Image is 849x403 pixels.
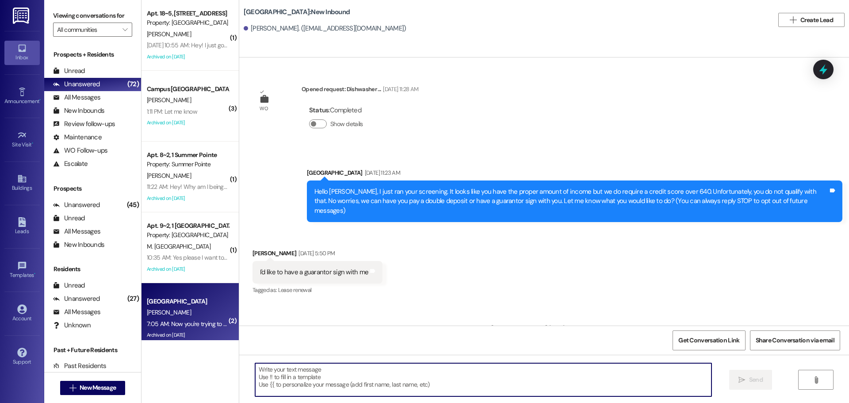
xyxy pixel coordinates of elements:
div: 10:35 AM: Yes please I want to opt out [147,253,244,261]
div: : Completed [309,104,367,117]
button: Get Conversation Link [673,330,745,350]
div: Apt. 9~2, 1 [GEOGRAPHIC_DATA] [147,221,229,230]
div: I'd like to have a guarantor sign with me [260,268,368,277]
div: Review follow-ups [53,119,115,129]
div: (72) [125,77,141,91]
div: Property: Summer Pointe [147,160,229,169]
span: Lease renewal [278,286,312,294]
div: [DATE] 10:10 AM [547,323,586,333]
button: Share Conversation via email [750,330,840,350]
button: Send [729,370,772,390]
span: New Message [80,383,116,392]
div: [GEOGRAPHIC_DATA] [307,168,842,180]
div: Campus [GEOGRAPHIC_DATA] [147,84,229,94]
div: Residents [44,265,141,274]
div: Unread [53,281,85,290]
div: All Messages [53,307,100,317]
div: [GEOGRAPHIC_DATA] [147,297,229,306]
div: (27) [125,292,141,306]
img: ResiDesk Logo [13,8,31,24]
span: [PERSON_NAME] [147,172,191,180]
span: [PERSON_NAME] [147,30,191,38]
div: Escalate [53,159,88,169]
div: [DATE] 10:55 AM: Hey! I just got an email saying to pay my rent. I never resigned my lease. And I... [147,41,482,49]
div: Apt. 8~2, 1 Summer Pointe [147,150,229,160]
div: 11:22 AM: Hey! Why am I being charged for the month of September when my lease finished in August? [147,183,410,191]
b: Status [309,106,329,115]
div: Archived on [DATE] [146,330,229,341]
div: New Inbounds [53,106,104,115]
div: New Inbounds [53,240,104,249]
i:  [122,26,127,33]
div: Prospects + Residents [44,50,141,59]
label: Show details [330,119,363,129]
div: Prospects [44,184,141,193]
span: Send [749,375,763,384]
a: Site Visit • [4,128,40,152]
span: • [34,271,35,277]
div: Archived on [DATE] [146,193,229,204]
div: Past Residents [53,361,107,371]
div: Archived on [DATE] [146,51,229,62]
div: Tagged as: [252,284,382,296]
a: Support [4,345,40,369]
div: 7:05 AM: Now you're trying to charge me for parking too. Will you please remove me from your reco... [147,320,411,328]
div: (45) [125,198,141,212]
i:  [738,376,745,384]
span: Share Conversation via email [756,336,834,345]
span: • [32,140,33,146]
div: Maintenance [53,133,102,142]
div: Archived on [DATE] [146,117,229,128]
label: Viewing conversations for [53,9,132,23]
i:  [790,16,796,23]
a: Inbox [4,41,40,65]
div: Opened request: Dishwasher ... [302,84,419,97]
div: 1:11 PM: Let me know [147,107,197,115]
div: [PERSON_NAME]. ([EMAIL_ADDRESS][DOMAIN_NAME]) [244,24,406,33]
a: Leads [4,215,40,238]
div: [GEOGRAPHIC_DATA] [491,323,842,336]
div: [DATE] 5:50 PM [296,249,335,258]
button: Create Lead [778,13,845,27]
div: [DATE] 11:28 AM [381,84,418,94]
div: Hello [PERSON_NAME], I just ran your screening. It looks like you have the proper amount of incom... [314,187,828,215]
button: New Message [60,381,126,395]
div: Apt. 18~5, [STREET_ADDRESS] [147,9,229,18]
span: [PERSON_NAME] [147,96,191,104]
i:  [69,384,76,391]
span: Get Conversation Link [678,336,739,345]
a: Buildings [4,171,40,195]
span: Create Lead [800,15,833,25]
div: Unanswered [53,80,100,89]
div: Archived on [DATE] [146,264,229,275]
div: Unread [53,66,85,76]
div: Unanswered [53,294,100,303]
div: Property: [GEOGRAPHIC_DATA] [147,18,229,27]
span: M. [GEOGRAPHIC_DATA] [147,242,210,250]
div: Unknown [53,321,91,330]
span: [PERSON_NAME] [147,308,191,316]
div: Past + Future Residents [44,345,141,355]
a: Templates • [4,258,40,282]
i:  [813,376,819,384]
b: [GEOGRAPHIC_DATA]: New Inbound [244,8,350,17]
div: WO Follow-ups [53,146,107,155]
input: All communities [57,23,118,37]
a: Account [4,302,40,326]
div: [DATE] 11:23 AM [363,168,400,177]
div: Unanswered [53,200,100,210]
div: Unread [53,214,85,223]
span: • [39,97,41,103]
div: [PERSON_NAME] [252,249,382,261]
div: All Messages [53,227,100,236]
div: All Messages [53,93,100,102]
div: WO [260,104,268,113]
div: Property: [GEOGRAPHIC_DATA] [147,230,229,240]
